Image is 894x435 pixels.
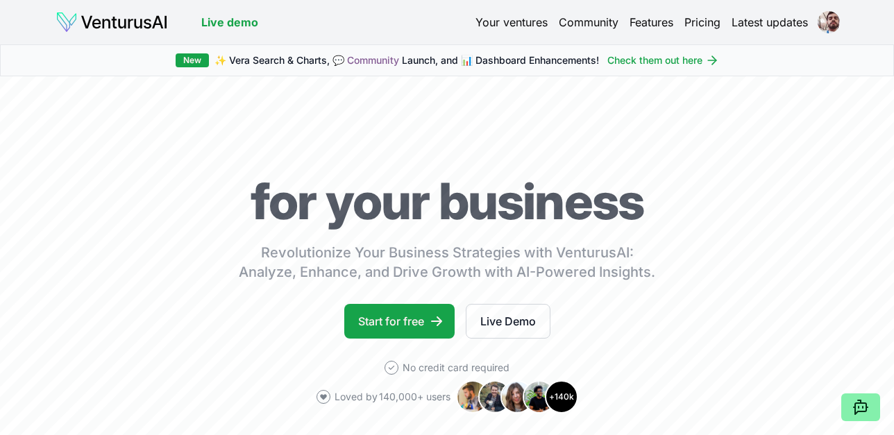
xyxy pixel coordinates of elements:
[818,11,840,33] img: ACg8ocK-xhyG6S98Yn8cLON3Efa4ZO2sTsaIOxPD3Q8AGPsMCHPjfmEr=s96-c
[478,380,512,413] img: Avatar 2
[456,380,489,413] img: Avatar 1
[347,54,399,66] a: Community
[684,14,720,31] a: Pricing
[176,53,209,67] div: New
[500,380,534,413] img: Avatar 3
[344,304,455,339] a: Start for free
[475,14,548,31] a: Your ventures
[630,14,673,31] a: Features
[214,53,599,67] span: ✨ Vera Search & Charts, 💬 Launch, and 📊 Dashboard Enhancements!
[607,53,719,67] a: Check them out here
[466,304,550,339] a: Live Demo
[559,14,618,31] a: Community
[732,14,808,31] a: Latest updates
[56,11,168,33] img: logo
[201,14,258,31] a: Live demo
[523,380,556,413] img: Avatar 4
